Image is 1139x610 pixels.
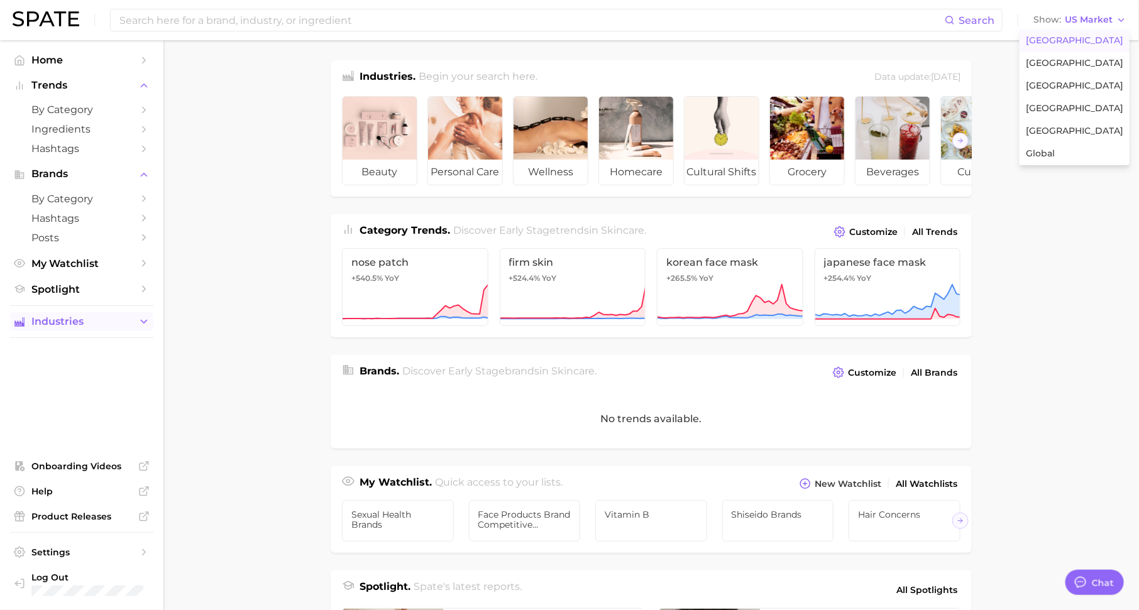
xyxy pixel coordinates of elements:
span: by Category [31,193,132,205]
a: culinary [940,96,1016,185]
div: No trends available. [331,389,972,449]
a: Spotlight [10,280,153,299]
a: Help [10,482,153,501]
a: Hashtags [10,209,153,228]
span: beauty [343,160,417,185]
span: [GEOGRAPHIC_DATA] [1026,58,1123,68]
a: Hair Concerns [849,500,960,542]
span: Search [959,14,994,26]
a: cultural shifts [684,96,759,185]
a: firm skin+524.4% YoY [500,248,646,326]
button: Scroll Right [952,513,969,529]
span: Trends [31,80,132,91]
img: SPATE [13,11,79,26]
span: All Brands [911,368,957,378]
span: Help [31,486,132,497]
a: beverages [855,96,930,185]
span: My Watchlist [31,258,132,270]
span: YoY [385,273,399,283]
a: by Category [10,100,153,119]
h2: Begin your search here. [419,69,538,86]
span: YoY [857,273,872,283]
a: My Watchlist [10,254,153,273]
a: korean face mask+265.5% YoY [657,248,803,326]
a: All Spotlights [893,579,960,601]
span: wellness [514,160,588,185]
span: Category Trends . [360,224,450,236]
input: Search here for a brand, industry, or ingredient [118,9,945,31]
a: personal care [427,96,503,185]
span: Show [1033,16,1061,23]
span: Ingredients [31,123,132,135]
a: Face products Brand Competitive Analysis [469,500,581,542]
a: by Category [10,189,153,209]
span: Discover Early Stage brands in . [403,365,597,377]
span: skincare [552,365,595,377]
span: Hashtags [31,143,132,155]
span: Hashtags [31,212,132,224]
a: Settings [10,543,153,562]
span: firm skin [509,256,637,268]
button: Industries [10,312,153,331]
span: skincare [602,224,645,236]
span: nose patch [351,256,479,268]
h1: Spotlight. [360,579,410,601]
span: All Spotlights [896,582,957,597]
a: nose patch+540.5% YoY [342,248,488,326]
span: Brands [31,168,132,180]
span: [GEOGRAPHIC_DATA] [1026,80,1123,91]
h2: Quick access to your lists. [436,475,563,493]
span: Home [31,54,132,66]
span: Hair Concerns [858,509,951,520]
span: +524.4% [509,273,541,283]
span: Customize [848,368,896,378]
a: Home [10,50,153,70]
div: ShowUS Market [1020,30,1130,165]
span: japanese face mask [824,256,952,268]
a: All Trends [909,224,960,241]
span: New Watchlist [815,479,881,489]
span: +540.5% [351,273,383,283]
span: culinary [941,160,1015,185]
span: korean face mask [666,256,794,268]
span: cultural shifts [685,160,759,185]
a: Posts [10,228,153,248]
span: All Watchlists [896,479,957,489]
a: japanese face mask+254.4% YoY [815,248,961,326]
span: Settings [31,547,132,558]
span: Spotlight [31,283,132,295]
span: [GEOGRAPHIC_DATA] [1026,126,1123,136]
span: personal care [428,160,502,185]
span: Shiseido Brands [732,509,825,520]
a: Ingredients [10,119,153,139]
button: ShowUS Market [1030,12,1130,28]
a: grocery [769,96,845,185]
span: US Market [1065,16,1113,23]
a: Onboarding Videos [10,457,153,476]
a: Product Releases [10,507,153,526]
a: beauty [342,96,417,185]
div: Data update: [DATE] [874,69,960,86]
span: All Trends [912,227,957,237]
a: Shiseido Brands [722,500,834,542]
span: Onboarding Videos [31,460,132,472]
span: Global [1026,148,1055,159]
span: Customize [849,227,898,237]
span: Discover Early Stage trends in . [454,224,647,236]
span: Log Out [31,572,143,583]
a: All Brands [908,364,960,381]
a: homecare [598,96,674,185]
h2: Spate's latest reports. [414,579,522,601]
button: New Watchlist [796,475,884,493]
span: YoY [542,273,557,283]
span: grocery [770,160,844,185]
a: Hashtags [10,139,153,158]
button: Customize [831,223,901,241]
h1: My Watchlist. [360,475,432,493]
a: Log out. Currently logged in with e-mail hannah@spate.nyc. [10,568,153,601]
span: +254.4% [824,273,856,283]
span: Industries [31,316,132,327]
span: [GEOGRAPHIC_DATA] [1026,35,1123,46]
span: Face products Brand Competitive Analysis [478,509,571,530]
span: YoY [699,273,713,283]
